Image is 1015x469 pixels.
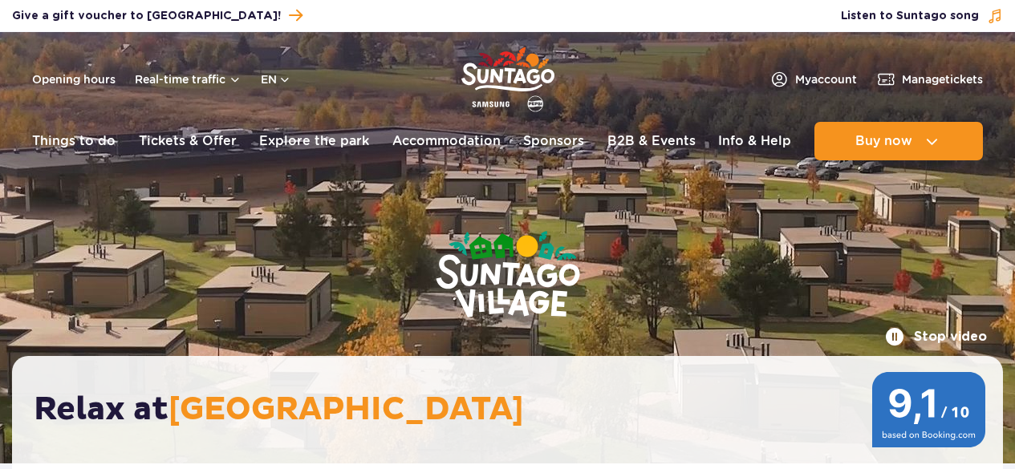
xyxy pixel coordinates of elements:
img: 9,1/10 wg ocen z Booking.com [871,372,987,447]
h2: Relax at [34,390,997,430]
a: Sponsors [523,122,584,160]
img: Suntago Village [371,168,644,383]
a: B2B & Events [607,122,696,160]
a: Opening hours [32,71,116,87]
a: Things to do [32,122,116,160]
span: Listen to Suntago song [841,8,979,24]
button: Buy now [814,122,983,160]
a: Give a gift voucher to [GEOGRAPHIC_DATA]! [12,5,302,26]
button: Real-time traffic [135,73,242,86]
a: Park of Poland [461,40,554,114]
span: My account [795,71,857,87]
button: en [261,71,291,87]
a: Explore the park [259,122,369,160]
span: Buy now [855,134,912,148]
span: Give a gift voucher to [GEOGRAPHIC_DATA]! [12,8,281,24]
a: Myaccount [769,70,857,89]
span: [GEOGRAPHIC_DATA] [168,390,524,430]
button: Stop video [885,327,987,346]
a: Accommodation [392,122,501,160]
a: Info & Help [718,122,791,160]
button: Listen to Suntago song [841,8,1003,24]
span: Manage tickets [902,71,983,87]
a: Managetickets [876,70,983,89]
a: Tickets & Offer [139,122,237,160]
